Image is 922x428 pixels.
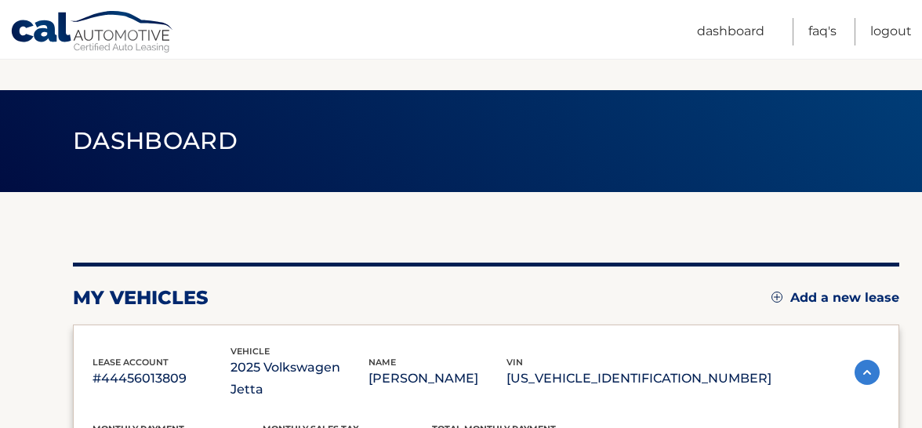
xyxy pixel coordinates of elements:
[368,368,506,390] p: [PERSON_NAME]
[230,346,270,357] span: vehicle
[506,368,771,390] p: [US_VEHICLE_IDENTIFICATION_NUMBER]
[855,360,880,385] img: accordion-active.svg
[10,10,175,56] a: Cal Automotive
[73,286,209,310] h2: my vehicles
[506,357,523,368] span: vin
[93,368,230,390] p: #44456013809
[771,292,782,303] img: add.svg
[230,357,368,401] p: 2025 Volkswagen Jetta
[771,290,899,306] a: Add a new lease
[808,18,837,45] a: FAQ's
[93,357,169,368] span: lease account
[870,18,912,45] a: Logout
[368,357,396,368] span: name
[73,126,238,155] span: Dashboard
[697,18,764,45] a: Dashboard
